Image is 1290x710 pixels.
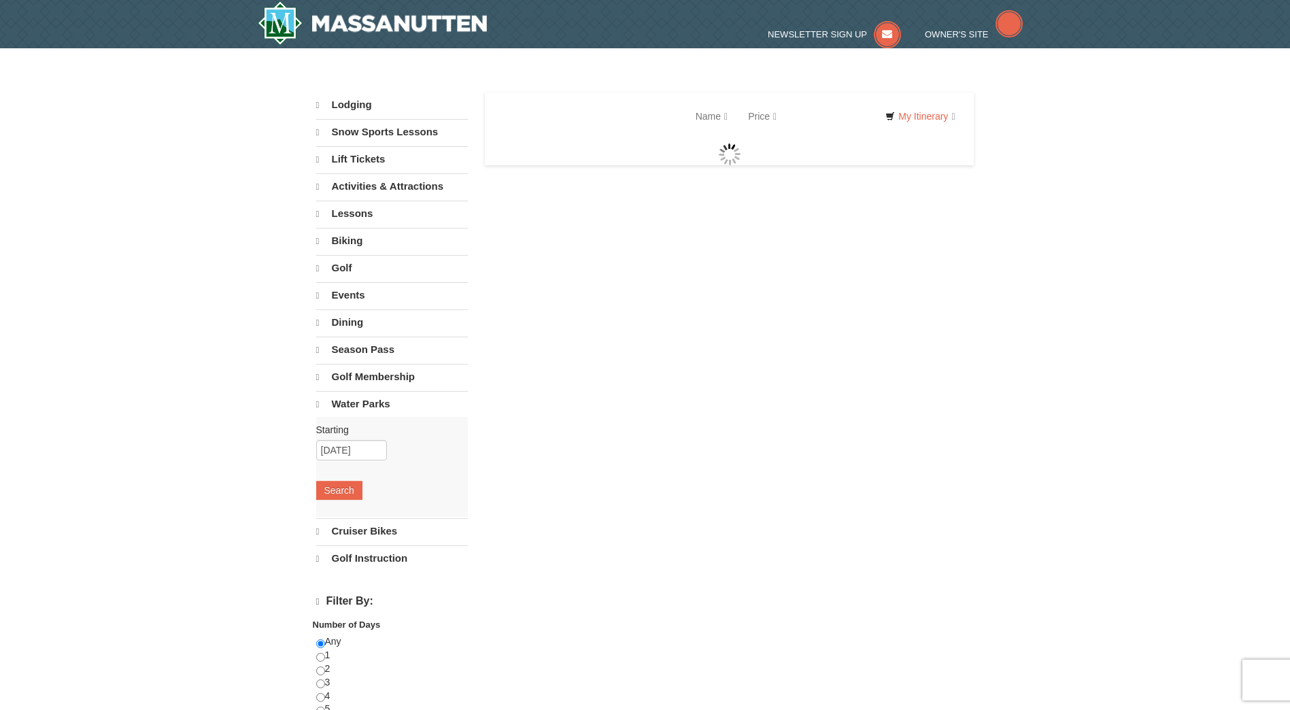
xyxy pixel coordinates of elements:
a: Price [738,103,787,130]
label: Starting [316,423,458,437]
a: Name [685,103,738,130]
img: Massanutten Resort Logo [258,1,488,45]
a: My Itinerary [877,106,964,126]
a: Newsletter Sign Up [768,29,901,39]
a: Golf [316,255,468,281]
img: wait gif [719,143,741,165]
span: Newsletter Sign Up [768,29,867,39]
a: Golf Membership [316,364,468,390]
a: Activities & Attractions [316,173,468,199]
button: Search [316,481,362,500]
a: Massanutten Resort [258,1,488,45]
span: Owner's Site [925,29,989,39]
a: Events [316,282,468,308]
a: Lessons [316,201,468,226]
strong: Number of Days [313,620,381,630]
a: Water Parks [316,391,468,417]
a: Snow Sports Lessons [316,119,468,145]
a: Biking [316,228,468,254]
a: Lodging [316,92,468,118]
a: Owner's Site [925,29,1023,39]
a: Golf Instruction [316,545,468,571]
a: Dining [316,309,468,335]
a: Cruiser Bikes [316,518,468,544]
a: Lift Tickets [316,146,468,172]
h4: Filter By: [316,595,468,608]
a: Season Pass [316,337,468,362]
